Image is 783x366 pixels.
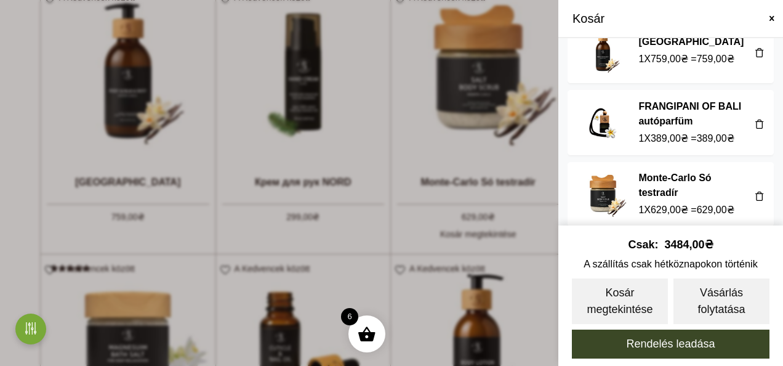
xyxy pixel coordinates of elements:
font: X [644,133,651,144]
span: ₴ [727,131,734,146]
span: 1 [638,52,644,67]
span: ₴ [727,203,734,218]
a: Kosár megtekintése [571,277,669,325]
a: Vásárlás folytatása [672,277,771,325]
font: 629,00 [697,205,727,215]
span: ₴ [705,238,713,251]
span: = [691,203,734,218]
font: X [644,54,651,64]
span: 1 [638,131,644,146]
span: A szállítás csak hétköznapokon történik [571,256,771,271]
a: FRANGIPANI OF BALI autóparfüm [638,101,741,126]
a: Rendelés leadása [571,328,771,360]
font: X [644,205,651,215]
span: ₴ [727,52,734,67]
span: Kosár [572,9,604,28]
span: Csak [628,238,661,251]
span: 6 [341,308,358,325]
font: 389,00 [697,133,727,144]
font: 759,00 [651,54,681,64]
span: ₴ [681,131,688,146]
span: = [691,131,734,146]
font: 629,00 [651,205,681,215]
span: ₴ [681,52,688,67]
font: 759,00 [697,54,727,64]
font: 389,00 [651,133,681,144]
span: ₴ [681,203,688,218]
a: [GEOGRAPHIC_DATA] [638,36,744,47]
a: Monte-Carlo Só testradír [638,173,711,198]
span: 1 [638,203,644,218]
span: = [691,52,734,67]
bdi: 3484,00 [664,238,713,251]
